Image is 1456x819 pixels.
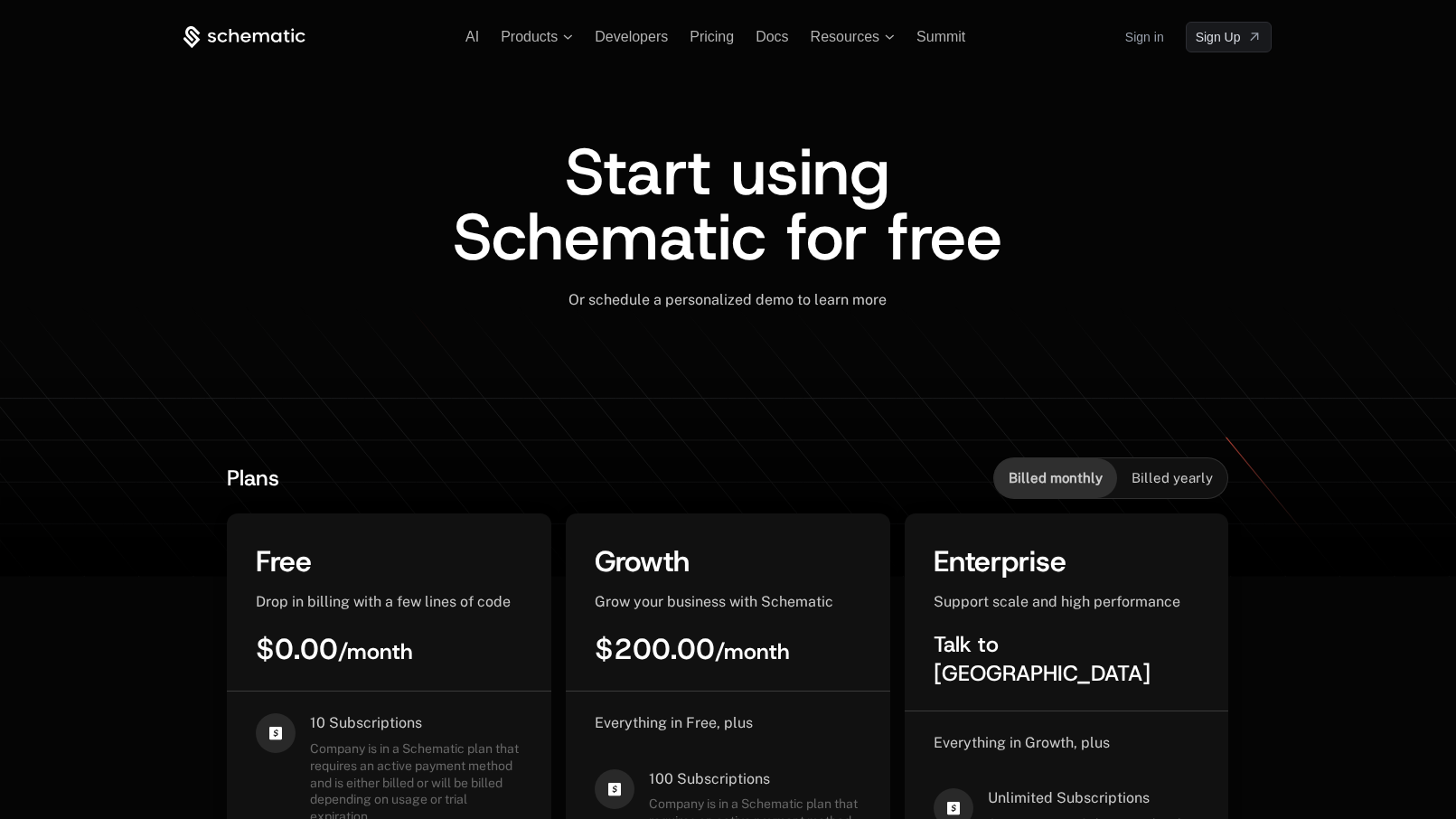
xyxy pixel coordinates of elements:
a: Pricing [690,29,734,44]
span: Billed yearly [1132,469,1213,487]
span: Free [256,542,312,580]
span: Resources [811,29,879,45]
span: 100 Subscriptions [649,769,861,789]
span: Growth [595,542,690,580]
span: Enterprise [934,542,1066,580]
span: Unlimited Subscriptions [988,788,1200,808]
span: 10 Subscriptions [310,713,522,733]
sub: / month [338,637,413,666]
a: Developers [595,29,668,44]
i: cashapp [256,713,296,753]
i: cashapp [595,769,634,809]
span: Or schedule a personalized demo to learn more [568,291,887,308]
a: Summit [916,29,965,44]
span: Plans [227,464,279,493]
a: Sign in [1125,23,1164,52]
span: Everything in Free, plus [595,714,753,731]
span: $200.00 [595,630,790,668]
span: Drop in billing with a few lines of code [256,593,511,610]
span: $0.00 [256,630,413,668]
sub: / month [715,637,790,666]
span: Everything in Growth, plus [934,734,1110,751]
span: Billed monthly [1009,469,1103,487]
span: Start using Schematic for free [453,128,1002,280]
span: Sign Up [1196,28,1241,46]
a: [object Object] [1186,22,1273,52]
span: Products [501,29,558,45]
span: Grow your business with Schematic [595,593,833,610]
span: Talk to [GEOGRAPHIC_DATA] [934,630,1151,688]
span: Support scale and high performance [934,593,1180,610]
a: AI [465,29,479,44]
a: Docs [756,29,788,44]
